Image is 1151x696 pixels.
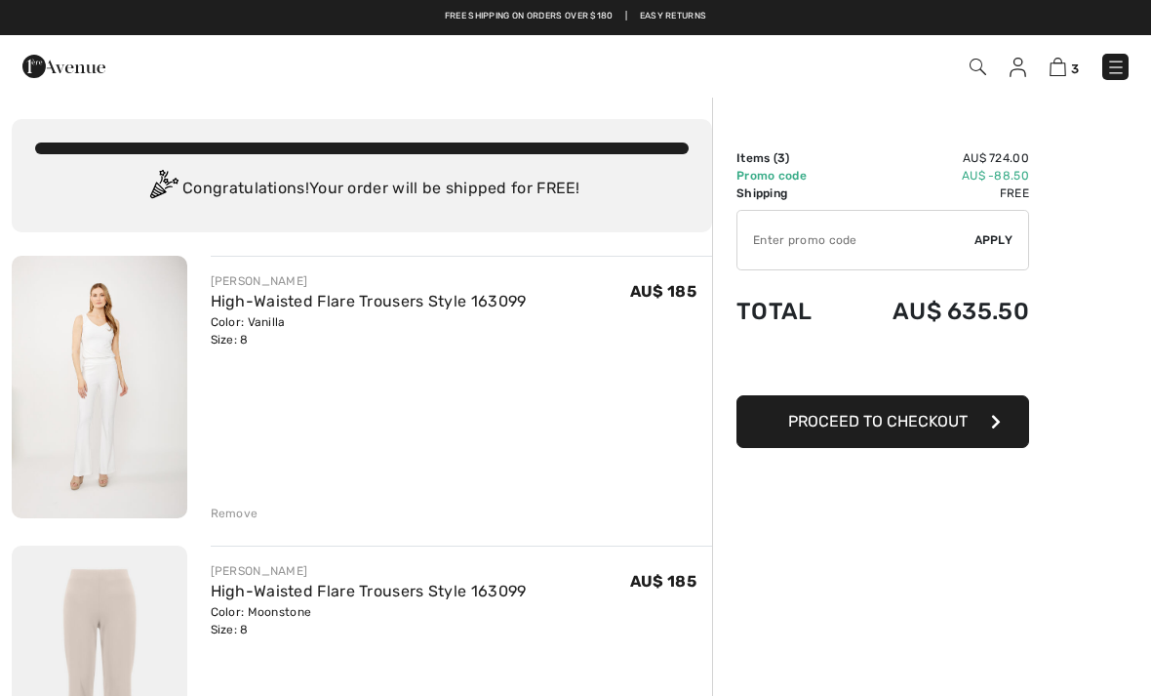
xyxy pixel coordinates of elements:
[736,149,841,167] td: Items ( )
[841,149,1029,167] td: AU$ 724.00
[211,272,527,290] div: [PERSON_NAME]
[841,184,1029,202] td: Free
[211,313,527,348] div: Color: Vanilla Size: 8
[22,56,105,74] a: 1ère Avenue
[1050,58,1066,76] img: Shopping Bag
[736,395,1029,448] button: Proceed to Checkout
[1050,55,1079,78] a: 3
[841,167,1029,184] td: AU$ -88.50
[1010,58,1026,77] img: My Info
[736,278,841,345] td: Total
[630,572,696,591] span: AU$ 185
[211,582,527,600] a: High-Waisted Flare Trousers Style 163099
[445,10,614,23] a: Free shipping on orders over $180
[22,47,105,86] img: 1ère Avenue
[788,412,968,430] span: Proceed to Checkout
[736,345,1029,389] iframe: PayPal
[35,170,689,209] div: Congratulations! Your order will be shipped for FREE!
[211,562,527,580] div: [PERSON_NAME]
[12,256,187,518] img: High-Waisted Flare Trousers Style 163099
[640,10,707,23] a: Easy Returns
[630,282,696,301] span: AU$ 185
[970,59,986,75] img: Search
[974,231,1013,249] span: Apply
[211,603,527,638] div: Color: Moonstone Size: 8
[1106,58,1126,77] img: Menu
[625,10,627,23] span: |
[143,170,182,209] img: Congratulation2.svg
[841,278,1029,345] td: AU$ 635.50
[777,151,785,165] span: 3
[211,292,527,310] a: High-Waisted Flare Trousers Style 163099
[211,505,258,522] div: Remove
[736,184,841,202] td: Shipping
[737,211,974,269] input: Promo code
[736,167,841,184] td: Promo code
[1071,61,1079,76] span: 3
